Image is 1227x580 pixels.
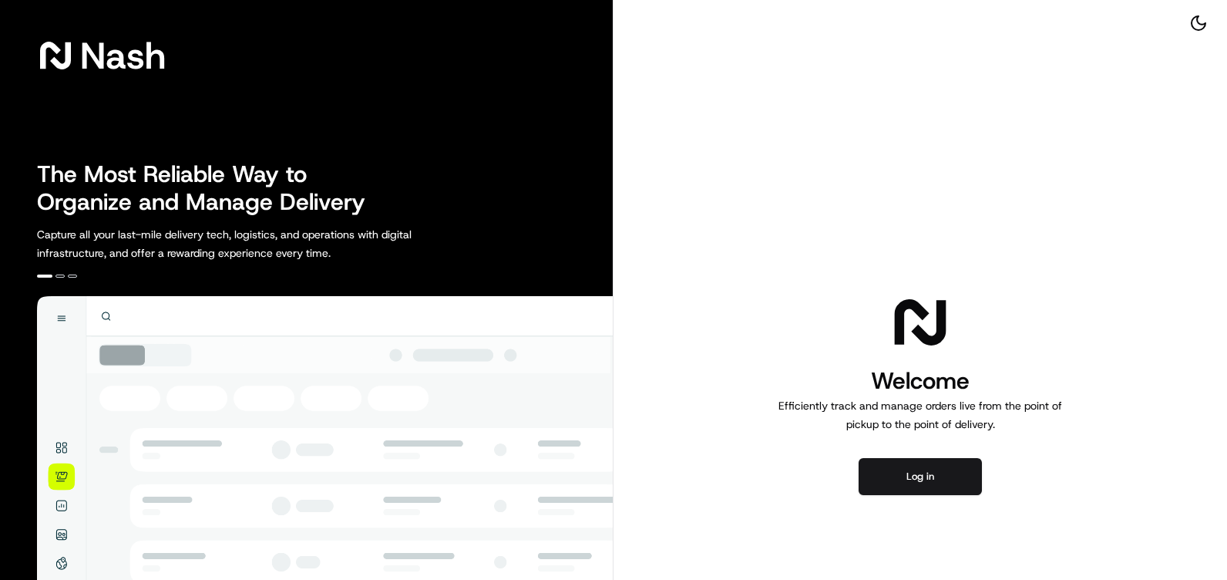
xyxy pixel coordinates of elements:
[37,225,481,262] p: Capture all your last-mile delivery tech, logistics, and operations with digital infrastructure, ...
[37,160,382,216] h2: The Most Reliable Way to Organize and Manage Delivery
[80,40,166,71] span: Nash
[859,458,982,495] button: Log in
[772,396,1068,433] p: Efficiently track and manage orders live from the point of pickup to the point of delivery.
[772,366,1068,396] h1: Welcome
